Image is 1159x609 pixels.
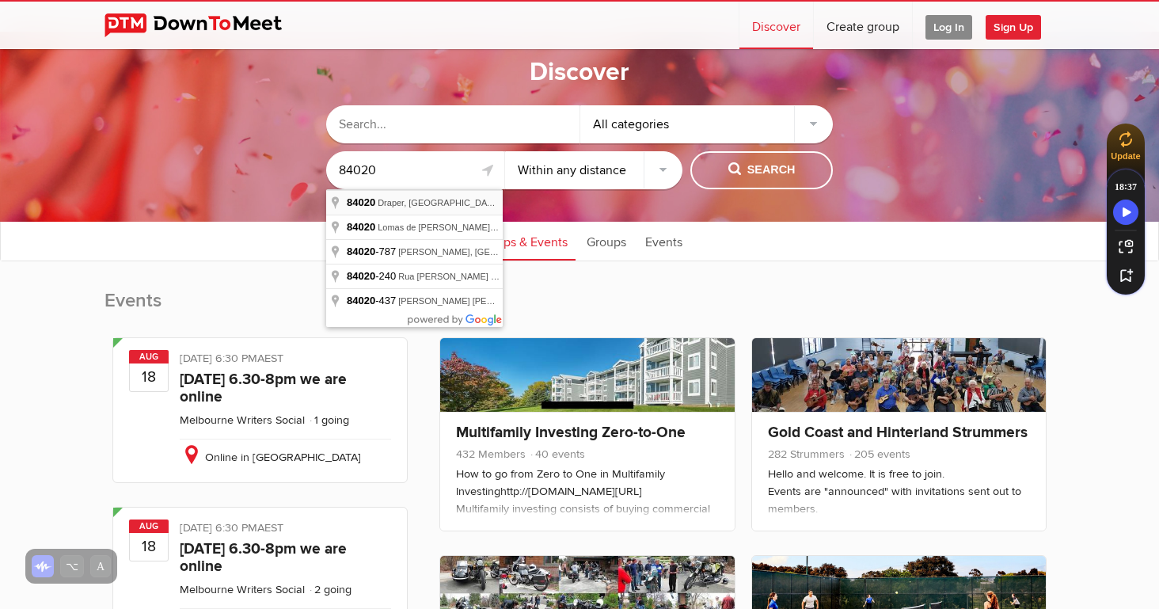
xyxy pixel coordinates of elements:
li: 1 going [308,413,349,427]
span: [PERSON_NAME], [GEOGRAPHIC_DATA] - State of [GEOGRAPHIC_DATA], [GEOGRAPHIC_DATA] [398,247,792,257]
img: DownToMeet [104,13,306,37]
a: [DATE] 6.30-8pm we are online [180,370,347,406]
li: 2 going [308,583,351,596]
div: [DATE] 6:30 PM [180,350,391,371]
input: Location or ZIP-Code [326,151,504,189]
div: [DATE] 6:30 PM [180,520,391,540]
a: Melbourne Writers Social [180,583,305,596]
span: -437 [347,295,398,306]
h1: Discover [530,56,629,89]
span: Aug [129,520,169,533]
h2: Groups [431,288,1054,329]
span: Lomas de [PERSON_NAME], [GEOGRAPHIC_DATA], [GEOGRAPHIC_DATA] [378,223,681,232]
button: Search [690,151,833,189]
a: Gold Coast and Hinterland Strummers [768,423,1028,442]
span: 432 Members [456,447,526,461]
div: All categories [580,105,834,143]
span: 84020 [347,221,375,233]
span: Australia/Sydney [257,521,283,535]
span: Search [728,162,796,179]
span: Aug [129,350,169,363]
a: Events [637,221,690,261]
a: Sign Up [986,2,1054,49]
a: Discover [739,2,813,49]
b: 18 [130,532,168,561]
span: Australia/Sydney [257,352,283,365]
span: 205 events [848,447,910,461]
a: Create group [814,2,912,49]
span: 282 Strummers [768,447,845,461]
input: Search... [326,105,579,143]
span: -787 [347,246,398,257]
span: 84020 [347,270,375,282]
span: -240 [347,270,398,282]
h2: Events [104,288,416,329]
span: Draper, [GEOGRAPHIC_DATA], [GEOGRAPHIC_DATA] [378,198,595,207]
a: [DATE] 6.30-8pm we are online [180,539,347,576]
span: 84020 [347,295,375,306]
a: Groups [579,221,634,261]
span: 84020 [347,196,375,208]
a: Multifamily Investing Zero-to-One [456,423,686,442]
span: Rua [PERSON_NAME] - [GEOGRAPHIC_DATA], [GEOGRAPHIC_DATA] - State of [GEOGRAPHIC_DATA], [GEOGRAPHI... [398,272,908,281]
span: Online in [GEOGRAPHIC_DATA] [205,451,361,464]
span: 40 events [529,447,585,461]
span: Sign Up [986,15,1041,40]
a: Melbourne Writers Social [180,413,305,427]
span: [PERSON_NAME] [PERSON_NAME], [GEOGRAPHIC_DATA] - [GEOGRAPHIC_DATA], [GEOGRAPHIC_DATA] [398,296,834,306]
a: Groups & Events [469,221,576,261]
a: Log In [913,2,985,49]
span: Log In [925,15,972,40]
b: 18 [130,363,168,391]
span: 84020 [347,246,375,257]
